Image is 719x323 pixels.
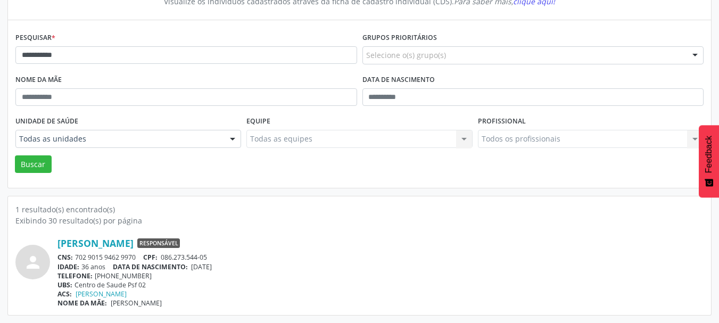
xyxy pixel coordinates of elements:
div: Centro de Saude Psf 02 [57,280,704,289]
span: NOME DA MÃE: [57,299,107,308]
label: Data de nascimento [362,72,435,88]
label: Equipe [246,113,270,130]
span: [PERSON_NAME] [111,299,162,308]
label: Grupos prioritários [362,30,437,46]
label: Nome da mãe [15,72,62,88]
button: Feedback - Mostrar pesquisa [699,125,719,197]
span: Feedback [704,136,714,173]
span: Responsável [137,238,180,248]
i: person [23,253,43,272]
span: UBS: [57,280,72,289]
label: Profissional [478,113,526,130]
button: Buscar [15,155,52,173]
span: 086.273.544-05 [161,253,207,262]
a: [PERSON_NAME] [76,289,127,299]
span: DATA DE NASCIMENTO: [113,262,188,271]
div: 36 anos [57,262,704,271]
span: IDADE: [57,262,79,271]
span: CPF: [143,253,158,262]
span: TELEFONE: [57,271,93,280]
a: [PERSON_NAME] [57,237,134,249]
div: [PHONE_NUMBER] [57,271,704,280]
div: Exibindo 30 resultado(s) por página [15,215,704,226]
div: 1 resultado(s) encontrado(s) [15,204,704,215]
span: ACS: [57,289,72,299]
label: Pesquisar [15,30,55,46]
span: Selecione o(s) grupo(s) [366,49,446,61]
label: Unidade de saúde [15,113,78,130]
div: 702 9015 9462 9970 [57,253,704,262]
span: Todas as unidades [19,134,219,144]
span: CNS: [57,253,73,262]
span: [DATE] [191,262,212,271]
